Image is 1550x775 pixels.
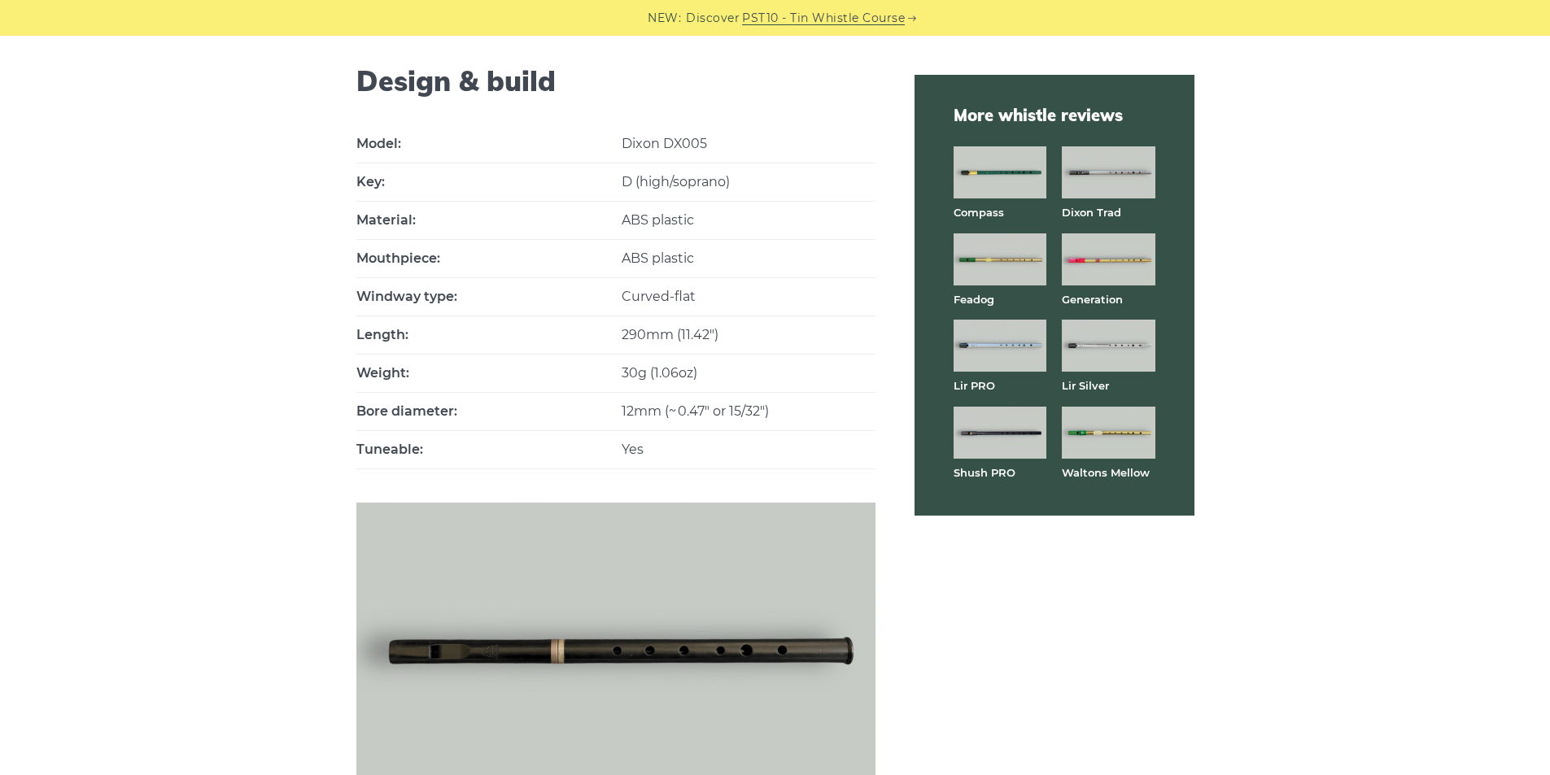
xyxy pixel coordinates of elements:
[356,65,875,98] h2: Design & build
[648,9,681,28] span: NEW:
[1062,146,1155,198] img: Dixon Trad tin whistle full front view
[622,355,875,393] td: 30g (1.06oz)
[356,365,409,381] strong: Weight:
[1062,293,1123,306] a: Generation
[356,327,408,342] strong: Length:
[954,104,1155,127] span: More whistle reviews
[622,202,875,240] td: ABS plastic
[954,233,1046,285] img: Feadog brass tin whistle full front view
[622,278,875,316] td: Curved-flat
[622,431,875,469] td: Yes
[742,9,905,28] a: PST10 - Tin Whistle Course
[1062,233,1155,285] img: Generation brass tin whistle full front view
[356,125,622,163] th: M
[1062,320,1155,372] img: Lir Silver tin whistle full front view
[356,403,457,419] strong: Bore diameter:
[1062,206,1121,219] a: Dixon Trad
[622,163,875,202] td: D (high/soprano)
[622,240,875,278] td: ABS plastic
[356,212,416,228] strong: Material:
[356,442,423,457] strong: Tuneable:
[954,293,994,306] a: Feadog
[686,9,740,28] span: Discover
[622,125,875,163] th: Dixon DX005
[1062,407,1155,459] img: Waltons Mellow tin whistle full front view
[954,206,1004,219] a: Compass
[369,136,401,151] strong: odel:
[954,320,1046,372] img: Lir PRO aluminum tin whistle full front view
[1062,466,1150,479] a: Waltons Mellow
[622,393,875,431] td: 12mm (~ 0.47″ or 15/32″)
[1062,379,1109,392] a: Lir Silver
[356,174,385,189] strong: Key:
[954,379,995,392] a: Lir PRO
[356,289,457,304] strong: Windway type:
[954,407,1046,459] img: Shuh PRO tin whistle full front view
[622,316,875,355] td: 290mm (11.42″)
[356,250,440,266] strong: Mouthpiece:
[954,466,1015,479] a: Shush PRO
